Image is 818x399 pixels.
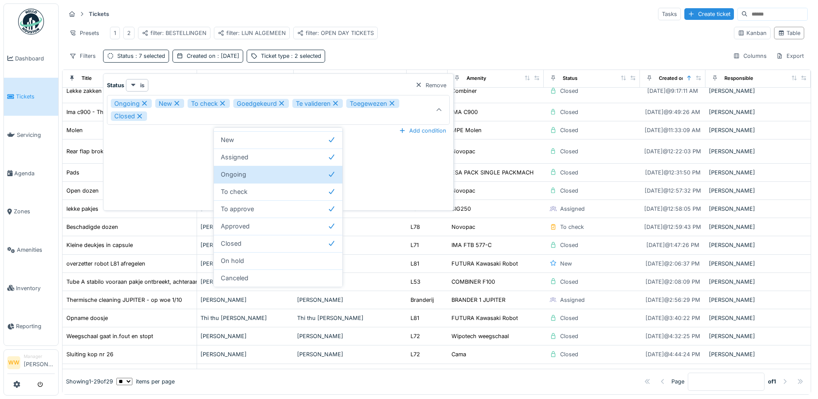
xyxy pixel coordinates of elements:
span: Approved [221,222,250,231]
div: [PERSON_NAME] [709,223,807,231]
div: [PERSON_NAME] [709,350,807,358]
div: Created on [659,75,685,82]
span: Assigned [221,152,248,162]
div: Closed [560,87,578,95]
span: Servicing [17,131,55,139]
div: Closed [560,108,578,116]
div: Sluiting kop nr 26 [66,350,113,358]
div: IMA C900 [451,108,478,116]
div: Status [563,75,577,82]
strong: Status [107,81,124,89]
div: Assigned [560,296,585,304]
div: [DATE] @ 11:33:09 AM [645,126,701,134]
div: [PERSON_NAME] [201,260,290,268]
div: [PERSON_NAME] [709,147,807,155]
span: Canceled [221,273,248,283]
div: [PERSON_NAME] [297,260,403,268]
div: Ticket type [261,52,321,60]
div: Thermische cleaning JUPITER - op woe 1/10 [66,296,182,304]
div: Te valideren [292,99,343,108]
div: Add condition [395,125,450,136]
div: L72 [411,332,420,340]
div: Goedgekeurd [233,99,289,108]
div: [DATE] @ 4:32:25 PM [646,332,700,340]
span: On hold [221,256,244,266]
div: Pads [66,168,79,177]
div: Branderij [411,296,434,304]
div: [PERSON_NAME] [297,296,403,304]
div: [DATE] @ 12:22:03 PM [644,147,701,155]
div: [PERSON_NAME] [297,241,403,249]
div: Table [778,29,800,37]
div: L72 [411,350,420,358]
span: To check [221,187,248,196]
div: New [560,260,572,268]
div: [DATE] @ 9:49:26 AM [645,108,700,116]
div: L81 [411,314,419,322]
span: To approve [221,204,254,214]
div: Closed [560,241,578,249]
div: [PERSON_NAME] [201,332,290,340]
div: filter: LIJN ALGEMEEN [218,29,286,37]
span: Ongoing [221,170,246,179]
div: items per page [116,377,175,386]
div: [PERSON_NAME] [709,260,807,268]
div: [DATE] @ 12:59:43 PM [644,223,701,231]
div: [DATE] @ 3:40:22 PM [646,314,700,322]
li: [PERSON_NAME] [24,353,55,372]
div: [DATE] @ 2:06:37 PM [646,260,700,268]
div: ESA PACK SINGLE PACKMACH [451,168,534,177]
div: Remove [412,79,450,91]
div: [PERSON_NAME] [709,332,807,340]
div: 2 [127,29,131,37]
div: MPE Molen [451,126,482,134]
div: L53 [411,278,420,286]
div: Amenity [467,75,486,82]
div: [PERSON_NAME] [201,350,290,358]
div: L78 [411,223,420,231]
div: FUTURA Kawasaki Robot [451,314,518,322]
li: WW [7,356,20,369]
div: SIG250 [451,205,471,213]
div: Columns [729,50,771,62]
div: [PERSON_NAME] [201,278,290,286]
span: : 2 selected [289,53,321,59]
strong: of 1 [768,377,776,386]
div: [PERSON_NAME] [201,296,290,304]
div: [DATE] @ 12:58:05 PM [644,205,701,213]
div: filter: BESTELLINGEN [142,29,207,37]
strong: Tickets [85,10,113,18]
strong: is [140,81,144,89]
div: Create ticket [684,8,734,20]
div: Closed [111,111,147,121]
span: Reporting [16,322,55,330]
div: overzetter robot L81 afregelen [66,260,145,268]
div: Closed [560,278,578,286]
div: [PERSON_NAME] [709,168,807,177]
span: Agenda [14,169,55,177]
div: [PERSON_NAME] [297,278,403,286]
span: New [221,135,234,145]
div: Ongoing [111,99,152,108]
span: : 7 selected [134,53,165,59]
div: COMBINER F100 [451,278,495,286]
div: [PERSON_NAME] [709,108,807,116]
div: Closed [560,332,578,340]
div: [PERSON_NAME] [297,332,403,340]
div: To check [188,99,230,108]
div: [PERSON_NAME] [297,350,403,358]
span: Inventory [16,284,55,292]
div: Showing 1 - 29 of 29 [66,377,113,386]
div: Novopac [451,223,475,231]
div: [PERSON_NAME] [709,314,807,322]
div: Beschadigde dozen [66,223,118,231]
div: IMA FTB 577-C [451,241,492,249]
div: [DEMOGRAPHIC_DATA][PERSON_NAME] [297,367,403,384]
div: Export [772,50,808,62]
div: [PERSON_NAME] [709,187,807,195]
div: [PERSON_NAME] [709,241,807,249]
div: [DATE] @ 9:17:11 AM [647,87,698,95]
div: FUTURA Kawasaki Robot [451,260,518,268]
div: Molen [66,126,83,134]
div: Tube A stabilo vooraan pakje ontbreekt, achteraan wanneer je voor de lijn staat [66,278,274,286]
